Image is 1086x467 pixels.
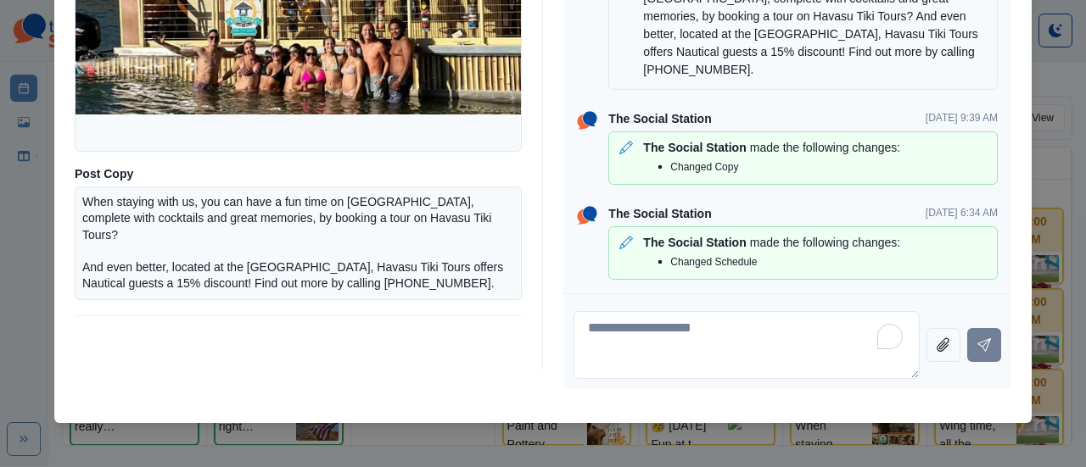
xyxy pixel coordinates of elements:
p: Schedule [75,314,522,331]
p: made the following changes: [750,139,900,157]
p: Changed Schedule [670,254,757,270]
p: The Social Station [608,110,711,128]
textarea: To enrich screen reader interactions, please activate Accessibility in Grammarly extension settings [574,311,920,379]
p: Changed Copy [670,159,738,175]
p: Post Copy [75,165,522,183]
button: Attach file [926,328,960,362]
p: [DATE] 9:39 AM [926,110,998,128]
img: ssLogoSVG.f144a2481ffb055bcdd00c89108cbcb7.svg [574,107,601,134]
p: The Social Station [608,205,711,223]
p: The Social Station [643,139,746,157]
p: made the following changes: [750,234,900,252]
p: When staying with us, you can have a fun time on [GEOGRAPHIC_DATA], complete with cocktails and g... [82,194,514,292]
button: Send message [967,328,1001,362]
p: The Social Station [643,234,746,252]
p: [DATE] 6:34 AM [926,205,998,223]
img: ssLogoSVG.f144a2481ffb055bcdd00c89108cbcb7.svg [574,202,601,229]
